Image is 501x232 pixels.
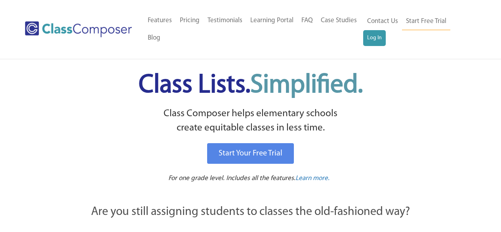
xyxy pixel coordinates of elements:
[295,175,330,182] span: Learn more.
[139,73,363,98] span: Class Lists.
[363,13,470,46] nav: Header Menu
[144,12,176,29] a: Features
[49,203,453,221] p: Are you still assigning students to classes the old-fashioned way?
[207,143,294,164] a: Start Your Free Trial
[250,73,363,98] span: Simplified.
[295,174,330,184] a: Learn more.
[246,12,297,29] a: Learning Portal
[317,12,361,29] a: Case Studies
[297,12,317,29] a: FAQ
[168,175,295,182] span: For one grade level. Includes all the features.
[144,29,164,47] a: Blog
[144,12,363,47] nav: Header Menu
[204,12,246,29] a: Testimonials
[402,13,450,31] a: Start Free Trial
[176,12,204,29] a: Pricing
[219,150,282,157] span: Start Your Free Trial
[48,107,454,136] p: Class Composer helps elementary schools create equitable classes in less time.
[363,30,386,46] a: Log In
[363,13,402,30] a: Contact Us
[25,21,132,37] img: Class Composer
